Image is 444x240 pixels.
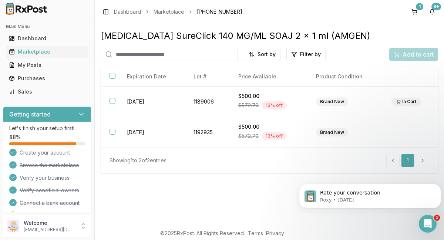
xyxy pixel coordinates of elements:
[7,220,19,232] img: User avatar
[426,6,438,18] button: 9+
[185,67,229,87] th: Lot #
[416,3,423,10] div: 1
[431,3,441,10] div: 9+
[185,117,229,148] td: 1192935
[6,45,88,58] a: Marketplace
[6,85,88,98] a: Sales
[9,35,85,42] div: Dashboard
[6,58,88,72] a: My Posts
[244,48,280,61] button: Sort by
[6,72,88,85] a: Purchases
[434,215,440,221] span: 1
[262,101,287,109] div: 13 % off
[6,24,88,30] h2: Main Menu
[262,132,287,140] div: 13 % off
[9,133,21,141] span: 88 %
[9,48,85,55] div: Marketplace
[9,61,85,69] div: My Posts
[300,51,321,58] span: Filter by
[24,227,75,233] p: [EMAIL_ADDRESS][DOMAIN_NAME]
[24,219,75,227] p: Welcome
[20,199,80,207] span: Connect a bank account
[154,8,184,16] a: Marketplace
[9,75,85,82] div: Purchases
[114,8,242,16] nav: breadcrumb
[391,98,421,106] div: In Cart
[20,149,70,156] span: Create your account
[197,8,242,16] span: [PHONE_NUMBER]
[9,110,51,119] h3: Getting started
[408,6,420,18] button: 1
[307,67,383,87] th: Product Condition
[185,87,229,117] td: 1189006
[238,102,259,109] span: $572.70
[118,87,185,117] td: [DATE]
[3,72,91,84] button: Purchases
[3,33,91,44] button: Dashboard
[238,132,259,140] span: $572.70
[101,30,438,42] div: [MEDICAL_DATA] SureClick 140 MG/ML SOAJ 2 x 1 ml (AMGEN)
[419,215,437,233] iframe: Intercom live chat
[316,128,348,136] div: Brand New
[248,230,263,236] a: Terms
[9,88,85,95] div: Sales
[118,67,185,87] th: Expiration Date
[258,51,276,58] span: Sort by
[3,59,91,71] button: My Posts
[266,230,284,236] a: Privacy
[296,168,444,220] iframe: Intercom notifications message
[238,123,298,131] div: $500.00
[3,3,50,15] img: RxPost Logo
[20,162,79,169] span: Browse the marketplace
[286,48,326,61] button: Filter by
[3,86,91,98] button: Sales
[118,117,185,148] td: [DATE]
[3,46,91,58] button: Marketplace
[20,187,79,194] span: Verify beneficial owners
[316,98,348,106] div: Brand New
[20,174,70,182] span: Verify your business
[110,157,166,164] div: Showing 1 to 2 of 2 entries
[6,32,88,45] a: Dashboard
[9,125,85,132] p: Let's finish your setup first!
[401,154,414,167] a: 1
[238,92,298,100] div: $500.00
[114,8,141,16] a: Dashboard
[229,67,307,87] th: Price Available
[386,154,429,167] nav: pagination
